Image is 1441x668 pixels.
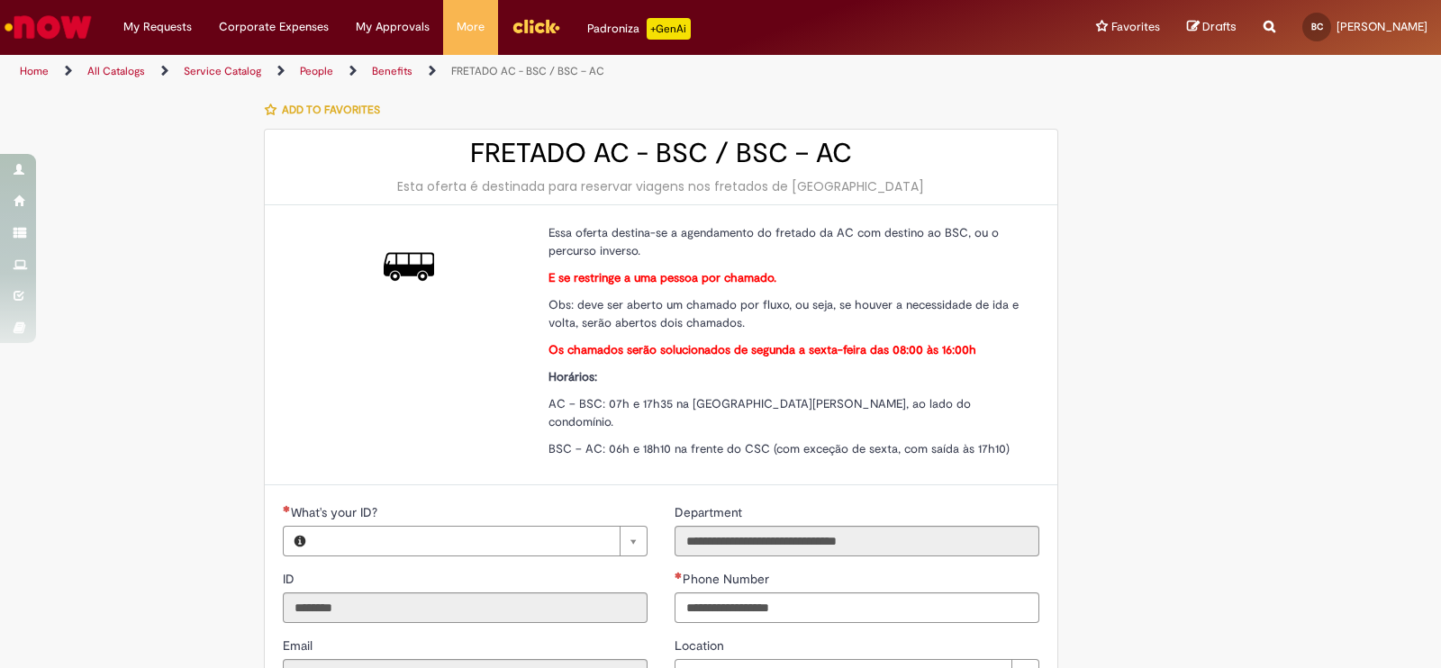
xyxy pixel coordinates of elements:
[1311,21,1323,32] span: BC
[284,527,316,555] button: What's your ID?, Preview this record
[356,18,430,36] span: My Approvals
[283,505,291,512] span: Required
[548,297,1019,330] span: Obs: deve ser aberto um chamado por fluxo, ou seja, se houver a necessidade de ida e volta, serão...
[219,18,329,36] span: Corporate Expenses
[548,270,776,285] strong: E se restringe a uma pessoa por chamado.
[675,592,1039,623] input: Phone Number
[372,64,412,78] a: Benefits
[300,64,333,78] a: People
[316,527,647,555] a: Clear field What's your ID?
[451,64,604,78] a: FRETADO AC - BSC / BSC – AC
[264,91,390,129] button: Add to favorites
[548,225,999,258] span: Essa oferta destina-se a agendamento do fretado da AC com destino ao BSC, ou o percurso inverso.
[283,570,298,588] label: Read only - ID
[1202,18,1237,35] span: Drafts
[675,572,683,579] span: Required Filled
[283,636,316,654] label: Read only - Email
[675,503,746,521] label: Read only - Department
[683,571,773,587] span: Phone Number
[87,64,145,78] a: All Catalogs
[548,396,971,429] span: AC – BSC: 07h e 17h35 na [GEOGRAPHIC_DATA][PERSON_NAME], ao lado do condomínio.
[283,177,1039,195] div: Esta oferta é destinada para reservar viagens nos fretados de [GEOGRAPHIC_DATA]
[647,18,691,40] p: +GenAi
[548,441,1010,456] span: BSC – AC: 06h e 18h10 na frente do CSC (com exceção de sexta, com saída às 17h10)
[587,18,691,40] div: Padroniza
[291,504,381,520] span: Required - What's your ID?
[675,526,1039,556] input: Department
[283,571,298,587] span: Read only - ID
[283,637,316,654] span: Read only - Email
[675,637,728,654] span: Location
[184,64,261,78] a: Service Catalog
[1187,19,1237,36] a: Drafts
[20,64,49,78] a: Home
[548,369,597,384] strong: Horários:
[512,13,560,40] img: click_logo_yellow_360x200.png
[283,139,1039,168] h2: FRETADO AC - BSC / BSC – AC
[457,18,485,36] span: More
[282,103,380,117] span: Add to favorites
[14,55,947,88] ul: Page breadcrumbs
[2,9,95,45] img: ServiceNow
[1111,18,1160,36] span: Favorites
[1337,19,1427,34] span: [PERSON_NAME]
[548,342,976,357] strong: Os chamados serão solucionados de segunda a sexta-feira das 08:00 às 16:00h
[384,241,434,292] img: FRETADO AC - BSC / BSC – AC
[675,504,746,520] span: Read only - Department
[123,18,192,36] span: My Requests
[283,592,648,623] input: ID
